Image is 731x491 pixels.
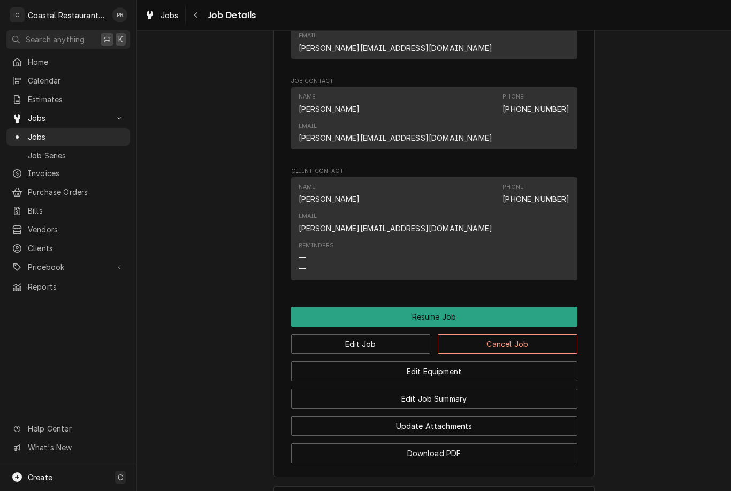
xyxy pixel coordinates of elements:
span: Search anything [26,34,85,45]
span: C [118,472,123,483]
div: Reminders [299,241,334,274]
button: Cancel Job [438,334,577,354]
a: Go to What's New [6,439,130,456]
a: Invoices [6,164,130,182]
div: Client Contact List [291,177,577,284]
div: Phone [502,93,523,101]
a: Go to Help Center [6,420,130,437]
div: Job Contact List [291,87,577,154]
button: Navigate back [188,6,205,24]
a: Jobs [6,128,130,146]
button: Edit Job [291,334,431,354]
div: Client Contact [291,167,577,284]
div: Email [299,32,317,40]
a: Home [6,53,130,71]
div: Phill Blush's Avatar [112,7,127,22]
div: — [299,252,306,263]
div: Phone [502,93,569,114]
span: Jobs [28,112,109,124]
a: [PERSON_NAME][EMAIL_ADDRESS][DOMAIN_NAME] [299,43,493,52]
span: What's New [28,442,124,453]
div: Contact [291,87,577,149]
span: Create [28,473,52,482]
a: [PHONE_NUMBER] [502,194,569,203]
a: [PERSON_NAME][EMAIL_ADDRESS][DOMAIN_NAME] [299,224,493,233]
div: Name [299,183,360,205]
a: Clients [6,239,130,257]
button: Download PDF [291,443,577,463]
div: Button Group Row [291,354,577,381]
span: Calendar [28,75,125,86]
div: Email [299,212,493,233]
button: Edit Job Summary [291,389,577,409]
span: Jobs [28,131,125,142]
div: PB [112,7,127,22]
a: Bills [6,202,130,220]
a: Go to Jobs [6,109,130,127]
span: Job Details [205,8,256,22]
span: K [118,34,123,45]
span: Invoices [28,168,125,179]
span: Reports [28,281,125,292]
a: [PHONE_NUMBER] [502,104,569,114]
a: Go to Pricebook [6,258,130,276]
div: Phone [502,183,569,205]
a: Reports [6,278,130,296]
span: Estimates [28,94,125,105]
a: [PERSON_NAME][EMAIL_ADDRESS][DOMAIN_NAME] [299,133,493,142]
span: Purchase Orders [28,186,125,198]
a: Job Series [6,147,130,164]
button: Edit Equipment [291,361,577,381]
div: Name [299,93,360,114]
div: [PERSON_NAME] [299,103,360,115]
div: Button Group [291,307,577,463]
span: Clients [28,243,125,254]
span: Pricebook [28,261,109,273]
div: Coastal Restaurant Repair [28,10,106,21]
div: Button Group Row [291,409,577,436]
div: C [10,7,25,22]
div: — [299,263,306,274]
a: Calendar [6,72,130,89]
div: Email [299,122,493,143]
div: Contact [291,177,577,280]
div: Name [299,183,316,192]
button: Resume Job [291,307,577,327]
div: Name [299,93,316,101]
div: Phone [502,183,523,192]
span: Job Series [28,150,125,161]
div: Button Group Row [291,436,577,463]
div: [PERSON_NAME] [299,193,360,205]
div: Email [299,32,493,53]
button: Update Attachments [291,416,577,436]
div: Button Group Row [291,327,577,354]
div: Reminders [299,241,334,250]
button: Search anything⌘K [6,30,130,49]
div: Button Group Row [291,381,577,409]
div: Job Contact [291,77,577,154]
a: Estimates [6,90,130,108]
a: Purchase Orders [6,183,130,201]
span: Help Center [28,423,124,434]
span: Bills [28,205,125,216]
span: Jobs [161,10,179,21]
span: Job Contact [291,77,577,86]
div: Email [299,122,317,131]
span: Client Contact [291,167,577,176]
span: Home [28,56,125,67]
div: Button Group Row [291,307,577,327]
a: Jobs [140,6,183,24]
span: ⌘ [103,34,111,45]
a: Vendors [6,221,130,238]
span: Vendors [28,224,125,235]
div: Email [299,212,317,221]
